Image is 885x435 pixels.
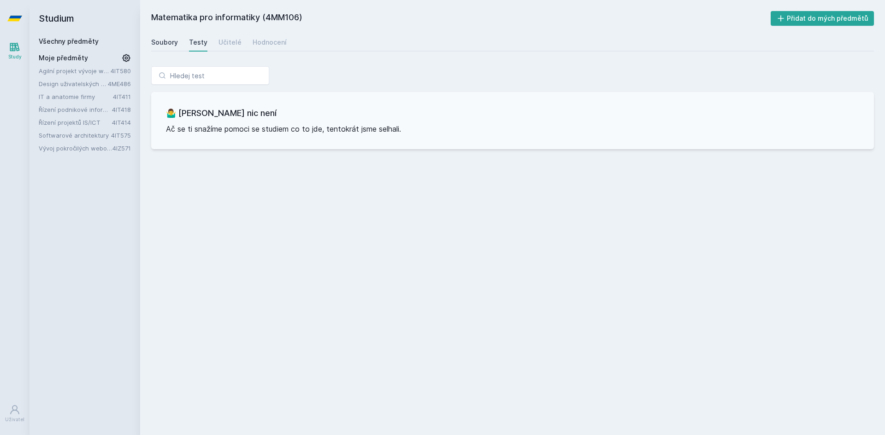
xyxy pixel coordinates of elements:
[108,80,131,87] a: 4ME486
[218,38,242,47] div: Učitelé
[39,66,111,75] a: Agilní projekt vývoje webové aplikace
[771,11,874,26] button: Přidat do mých předmětů
[2,37,28,65] a: Study
[113,93,131,100] a: 4IT411
[151,11,771,26] h2: Matematika pro informatiky (4MM106)
[8,53,22,60] div: Study
[39,105,112,114] a: Řízení podnikové informatiky
[151,38,178,47] div: Soubory
[112,119,131,126] a: 4IT414
[189,33,207,52] a: Testy
[2,400,28,428] a: Uživatel
[111,67,131,75] a: 4IT580
[189,38,207,47] div: Testy
[253,33,287,52] a: Hodnocení
[151,66,269,85] input: Hledej test
[111,132,131,139] a: 4IT575
[218,33,242,52] a: Učitelé
[253,38,287,47] div: Hodnocení
[151,33,178,52] a: Soubory
[39,144,112,153] a: Vývoj pokročilých webových aplikací v PHP
[39,37,99,45] a: Všechny předměty
[166,123,859,134] p: Ač se ti snažíme pomoci se studiem co to jde, tentokrát jsme selhali.
[5,416,24,423] div: Uživatel
[39,131,111,140] a: Softwarové architektury
[112,106,131,113] a: 4IT418
[39,79,108,88] a: Design uživatelských rozhraní
[39,118,112,127] a: Řízení projektů IS/ICT
[39,92,113,101] a: IT a anatomie firmy
[39,53,88,63] span: Moje předměty
[112,145,131,152] a: 4IZ571
[166,107,859,120] h3: 🤷‍♂️ [PERSON_NAME] nic není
